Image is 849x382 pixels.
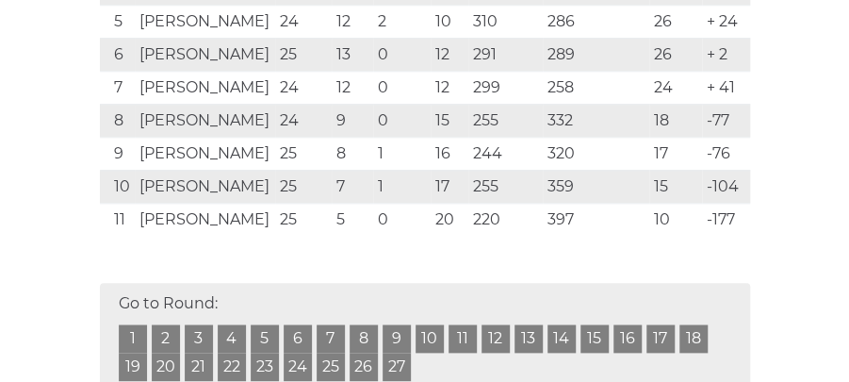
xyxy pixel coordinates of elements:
td: -76 [702,137,749,170]
td: 12 [431,38,468,71]
td: -177 [702,203,749,236]
td: 24 [275,5,332,38]
a: 23 [251,353,279,381]
td: 359 [543,170,649,203]
td: 12 [332,71,373,104]
td: 16 [431,137,468,170]
td: 1 [373,170,430,203]
td: 286 [543,5,649,38]
td: + 41 [702,71,749,104]
td: 25 [275,170,332,203]
td: [PERSON_NAME] [135,170,275,203]
td: + 24 [702,5,749,38]
a: 2 [152,324,180,353]
td: 24 [275,71,332,104]
td: [PERSON_NAME] [135,38,275,71]
td: 0 [373,203,430,236]
td: 5 [100,5,135,38]
td: 25 [275,203,332,236]
td: -104 [702,170,749,203]
a: 17 [646,324,675,353]
a: 19 [119,353,147,381]
a: 10 [416,324,444,353]
td: 299 [468,71,543,104]
td: 0 [373,104,430,137]
td: 397 [543,203,649,236]
a: 8 [350,324,378,353]
a: 27 [383,353,411,381]
td: [PERSON_NAME] [135,203,275,236]
td: 26 [649,5,702,38]
a: 21 [185,353,213,381]
a: 26 [350,353,378,381]
td: 24 [275,104,332,137]
td: 291 [468,38,543,71]
a: 12 [482,324,510,353]
a: 4 [218,324,246,353]
td: 25 [275,38,332,71]
td: 332 [543,104,649,137]
a: 20 [152,353,180,381]
td: 13 [332,38,373,71]
a: 24 [284,353,312,381]
td: + 2 [702,38,749,71]
td: -77 [702,104,749,137]
a: 9 [383,324,411,353]
td: 15 [649,170,702,203]
td: 289 [543,38,649,71]
td: 12 [431,71,468,104]
td: 12 [332,5,373,38]
a: 16 [613,324,642,353]
a: 5 [251,324,279,353]
td: 7 [332,170,373,203]
a: 1 [119,324,147,353]
td: 2 [373,5,430,38]
td: 17 [431,170,468,203]
td: 258 [543,71,649,104]
td: [PERSON_NAME] [135,104,275,137]
td: 244 [468,137,543,170]
td: [PERSON_NAME] [135,5,275,38]
td: 10 [431,5,468,38]
td: 11 [100,203,135,236]
td: 9 [332,104,373,137]
td: 255 [468,170,543,203]
td: 25 [275,137,332,170]
a: 3 [185,324,213,353]
td: [PERSON_NAME] [135,71,275,104]
a: 11 [449,324,477,353]
td: [PERSON_NAME] [135,137,275,170]
td: 0 [373,38,430,71]
td: 8 [332,137,373,170]
a: 25 [317,353,345,381]
a: 6 [284,324,312,353]
td: 8 [100,104,135,137]
td: 9 [100,137,135,170]
a: 13 [514,324,543,353]
td: 24 [649,71,702,104]
td: 15 [431,104,468,137]
td: 20 [431,203,468,236]
a: 7 [317,324,345,353]
td: 310 [468,5,543,38]
td: 7 [100,71,135,104]
td: 220 [468,203,543,236]
td: 6 [100,38,135,71]
a: 15 [580,324,609,353]
td: 5 [332,203,373,236]
td: 255 [468,104,543,137]
td: 18 [649,104,702,137]
td: 0 [373,71,430,104]
td: 10 [100,170,135,203]
a: 18 [679,324,708,353]
a: 14 [547,324,576,353]
a: 22 [218,353,246,381]
td: 1 [373,137,430,170]
td: 320 [543,137,649,170]
td: 17 [649,137,702,170]
td: 26 [649,38,702,71]
td: 10 [649,203,702,236]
